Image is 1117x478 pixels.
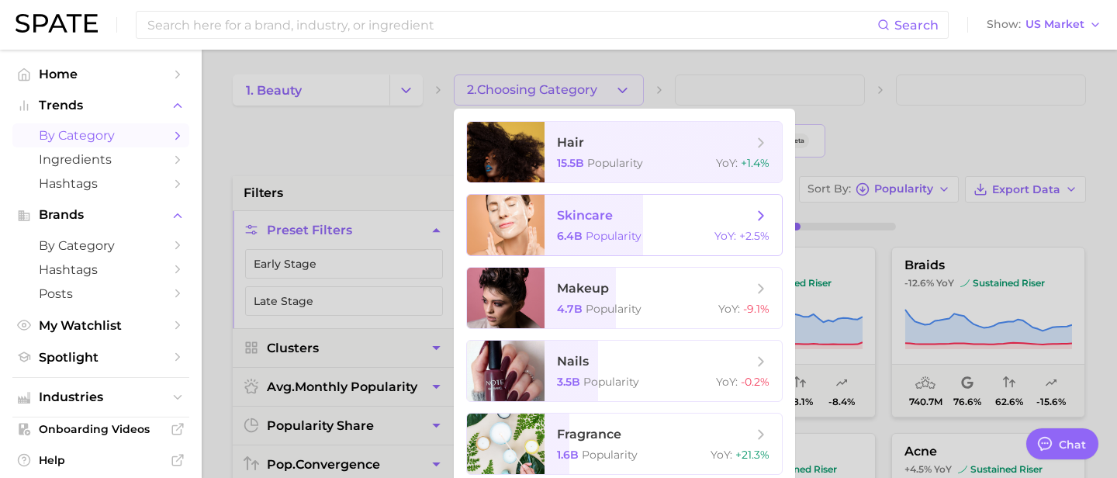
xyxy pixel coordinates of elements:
[714,229,736,243] span: YoY :
[39,422,163,436] span: Onboarding Videos
[716,375,738,389] span: YoY :
[39,286,163,301] span: Posts
[557,302,583,316] span: 4.7b
[39,152,163,167] span: Ingredients
[894,18,939,33] span: Search
[557,229,583,243] span: 6.4b
[743,302,769,316] span: -9.1%
[39,208,163,222] span: Brands
[557,427,621,442] span: fragrance
[39,318,163,333] span: My Watchlist
[716,156,738,170] span: YoY :
[12,171,189,196] a: Hashtags
[39,176,163,191] span: Hashtags
[741,156,769,170] span: +1.4%
[39,350,163,365] span: Spotlight
[557,156,584,170] span: 15.5b
[12,417,189,441] a: Onboarding Videos
[12,386,189,409] button: Industries
[12,62,189,86] a: Home
[586,229,641,243] span: Popularity
[39,453,163,467] span: Help
[12,345,189,369] a: Spotlight
[739,229,769,243] span: +2.5%
[146,12,877,38] input: Search here for a brand, industry, or ingredient
[12,203,189,227] button: Brands
[12,147,189,171] a: Ingredients
[39,99,163,113] span: Trends
[557,135,584,150] span: hair
[12,258,189,282] a: Hashtags
[557,281,609,296] span: makeup
[12,449,189,472] a: Help
[39,128,163,143] span: by Category
[1025,20,1084,29] span: US Market
[39,67,163,81] span: Home
[587,156,643,170] span: Popularity
[12,234,189,258] a: by Category
[39,390,163,404] span: Industries
[12,282,189,306] a: Posts
[582,448,638,462] span: Popularity
[39,262,163,277] span: Hashtags
[718,302,740,316] span: YoY :
[16,14,98,33] img: SPATE
[735,448,769,462] span: +21.3%
[586,302,641,316] span: Popularity
[12,94,189,117] button: Trends
[557,375,580,389] span: 3.5b
[39,238,163,253] span: by Category
[12,313,189,338] a: My Watchlist
[557,354,589,369] span: nails
[557,448,579,462] span: 1.6b
[983,15,1105,35] button: ShowUS Market
[557,208,613,223] span: skincare
[987,20,1021,29] span: Show
[741,375,769,389] span: -0.2%
[12,123,189,147] a: by Category
[583,375,639,389] span: Popularity
[711,448,732,462] span: YoY :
